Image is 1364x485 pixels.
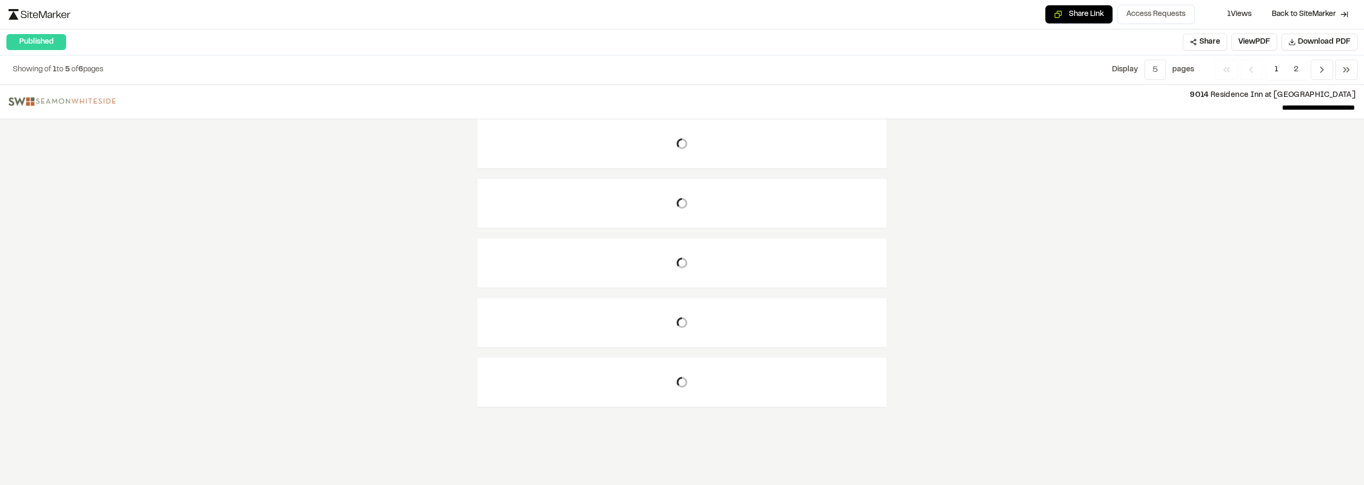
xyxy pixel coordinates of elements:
button: ViewPDF [1231,34,1277,51]
nav: Navigation [1215,60,1358,80]
img: logo-black-rebrand.svg [9,9,70,20]
span: 1 Views [1227,9,1252,20]
span: Showing of [13,67,53,73]
a: Back to SiteMarker [1265,4,1355,24]
button: Share [1183,34,1227,51]
span: Back to SiteMarker [1272,9,1336,20]
button: Copy share link [1045,5,1113,24]
span: 5 [65,67,70,73]
p: page s [1172,64,1194,76]
button: 1Views [1199,5,1261,24]
span: 2 [1286,60,1306,80]
span: 1 [53,67,56,73]
img: file [9,97,116,106]
span: 1 [1266,60,1286,80]
p: to of pages [13,64,103,76]
div: Published [6,34,66,50]
button: 5 [1144,60,1166,80]
button: Access Requests [1117,5,1195,24]
span: 6 [78,67,83,73]
p: Residence Inn at [GEOGRAPHIC_DATA] [124,89,1355,101]
button: Download PDF [1281,34,1358,51]
p: Display [1112,64,1138,76]
span: Download PDF [1298,36,1351,48]
span: 9014 [1190,92,1208,98]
